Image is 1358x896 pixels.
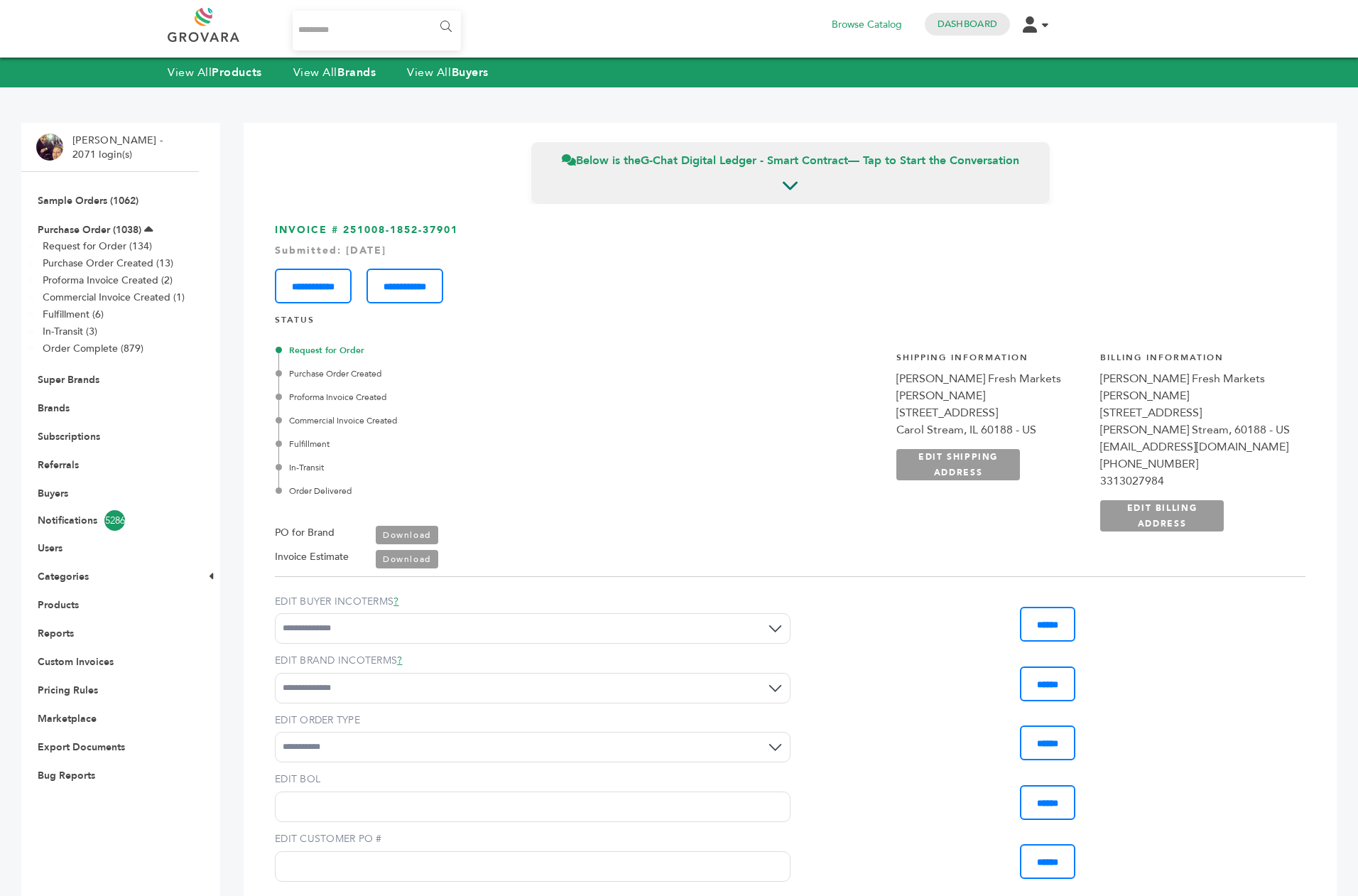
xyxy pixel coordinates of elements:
[168,65,262,80] a: View AllProducts
[1100,404,1290,421] div: [STREET_ADDRESS]
[293,11,461,50] input: Search...
[376,550,438,568] a: Download
[278,438,636,450] div: Fulfillment
[1100,438,1290,455] div: [EMAIL_ADDRESS][DOMAIN_NAME]
[43,274,173,287] a: Proforma Invoice Created (2)
[38,194,138,207] a: Sample Orders (1062)
[938,18,997,31] a: Dashboard
[1100,387,1290,404] div: [PERSON_NAME]
[38,487,68,500] a: Buyers
[278,485,636,497] div: Order Delivered
[278,461,636,474] div: In-Transit
[562,153,1019,168] span: Below is the — Tap to Start the Conversation
[43,342,143,355] a: Order Complete (879)
[38,740,125,754] a: Export Documents
[275,595,791,609] label: EDIT BUYER INCOTERMS
[38,627,74,640] a: Reports
[275,314,1305,333] h4: STATUS
[1100,473,1290,490] div: 3313027984
[38,598,79,612] a: Products
[38,541,63,555] a: Users
[278,344,636,357] div: Request for Order
[896,370,1086,387] div: [PERSON_NAME] Fresh Markets
[38,510,183,531] a: Notifications5286
[1100,421,1290,438] div: [PERSON_NAME] Stream, 60188 - US
[393,595,398,608] a: ?
[278,391,636,404] div: Proforma Invoice Created
[376,526,438,544] a: Download
[397,654,402,667] a: ?
[896,352,1086,371] h4: Shipping Information
[896,421,1086,438] div: Carol Stream, IL 60188 - US
[43,291,185,304] a: Commercial Invoice Created (1)
[275,772,791,787] label: EDIT BOL
[275,549,349,566] label: Invoice Estimate
[38,769,95,782] a: Bug Reports
[38,570,89,583] a: Categories
[293,65,376,80] a: View AllBrands
[337,65,376,80] strong: Brands
[896,449,1020,480] a: EDIT SHIPPING ADDRESS
[38,684,98,697] a: Pricing Rules
[1100,500,1224,531] a: EDIT BILLING ADDRESS
[275,524,335,541] label: PO for Brand
[641,153,848,168] strong: G-Chat Digital Ledger - Smart Contract
[43,325,97,338] a: In-Transit (3)
[452,65,489,80] strong: Buyers
[38,223,141,237] a: Purchase Order (1038)
[278,367,636,380] div: Purchase Order Created
[212,65,261,80] strong: Products
[275,832,791,846] label: EDIT CUSTOMER PO #
[38,373,99,387] a: Super Brands
[72,134,166,161] li: [PERSON_NAME] - 2071 login(s)
[275,223,1305,303] h3: INVOICE # 251008-1852-37901
[38,655,114,669] a: Custom Invoices
[43,239,152,253] a: Request for Order (134)
[1100,455,1290,473] div: [PHONE_NUMBER]
[407,65,489,80] a: View AllBuyers
[896,387,1086,404] div: [PERSON_NAME]
[38,430,100,443] a: Subscriptions
[275,713,791,728] label: EDIT ORDER TYPE
[1100,370,1290,387] div: [PERSON_NAME] Fresh Markets
[38,401,70,415] a: Brands
[38,712,97,725] a: Marketplace
[896,404,1086,421] div: [STREET_ADDRESS]
[275,244,1305,258] div: Submitted: [DATE]
[1100,352,1290,371] h4: Billing Information
[104,510,125,531] span: 5286
[832,17,902,33] a: Browse Catalog
[278,414,636,427] div: Commercial Invoice Created
[275,654,791,668] label: EDIT BRAND INCOTERMS
[38,458,79,472] a: Referrals
[43,257,173,270] a: Purchase Order Created (13)
[43,308,104,321] a: Fulfillment (6)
